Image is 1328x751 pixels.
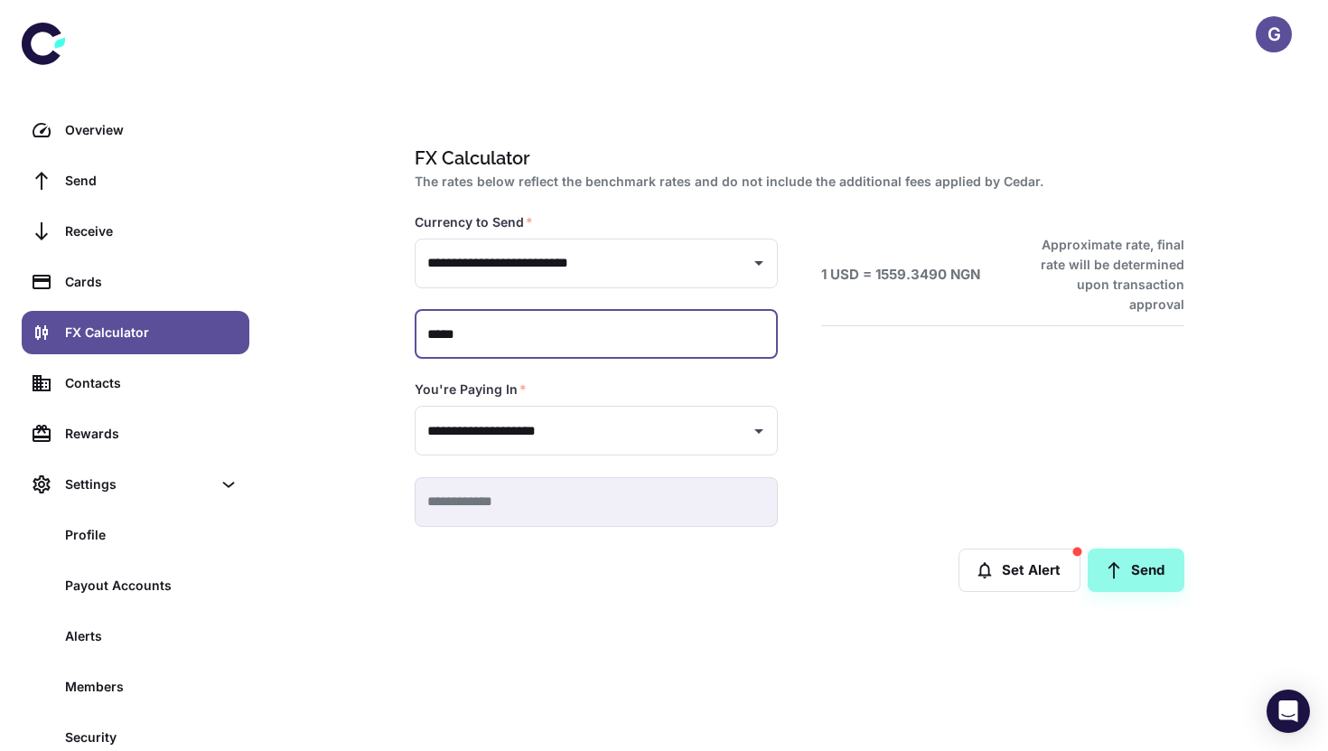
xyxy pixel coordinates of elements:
div: Security [65,728,238,747]
a: Send [1088,549,1184,592]
div: Profile [65,525,238,545]
div: Open Intercom Messenger [1267,690,1310,733]
a: FX Calculator [22,311,249,354]
a: Profile [22,513,249,557]
div: Receive [65,221,238,241]
label: You're Paying In [415,380,527,399]
div: Cards [65,272,238,292]
div: Members [65,677,238,697]
a: Send [22,159,249,202]
h6: 1 USD = 1559.3490 NGN [821,265,980,286]
div: Settings [65,474,211,494]
div: Send [65,171,238,191]
a: Alerts [22,615,249,658]
div: Rewards [65,424,238,444]
a: Overview [22,108,249,152]
a: Payout Accounts [22,564,249,607]
h1: FX Calculator [415,145,1177,172]
a: Cards [22,260,249,304]
h6: Approximate rate, final rate will be determined upon transaction approval [1021,235,1184,314]
a: Contacts [22,361,249,405]
button: Set Alert [959,549,1080,592]
div: FX Calculator [65,323,238,343]
a: Members [22,665,249,709]
button: Open [746,418,772,444]
div: Contacts [65,373,238,393]
div: Settings [22,463,249,506]
div: Alerts [65,626,238,646]
div: Overview [65,120,238,140]
a: Receive [22,210,249,253]
label: Currency to Send [415,213,533,231]
a: Rewards [22,412,249,455]
div: Payout Accounts [65,576,238,596]
button: Open [746,250,772,276]
button: G [1256,16,1292,52]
